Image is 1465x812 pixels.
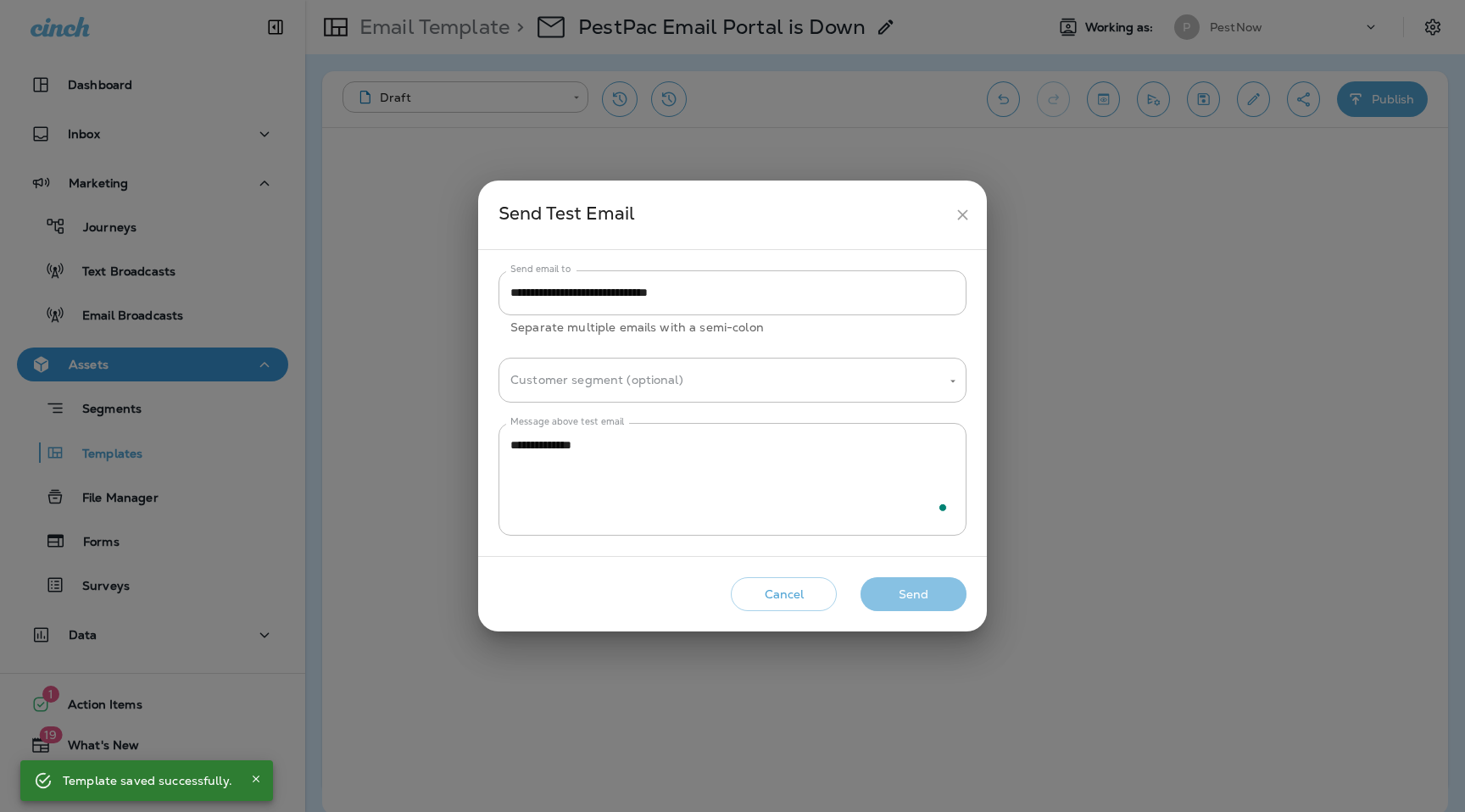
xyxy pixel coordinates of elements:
[947,199,978,231] button: close
[63,765,232,796] div: Template saved successfully.
[945,374,961,389] button: Open
[731,577,837,612] button: Cancel
[499,199,947,231] div: Send Test Email
[510,263,571,275] label: Send email to
[246,769,266,789] button: Close
[510,437,955,521] textarea: To enrich screen reader interactions, please activate Accessibility in Grammarly extension settings
[861,577,966,612] button: Send
[510,415,625,428] label: Message above test email
[510,318,955,337] p: Separate multiple emails with a semi-colon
